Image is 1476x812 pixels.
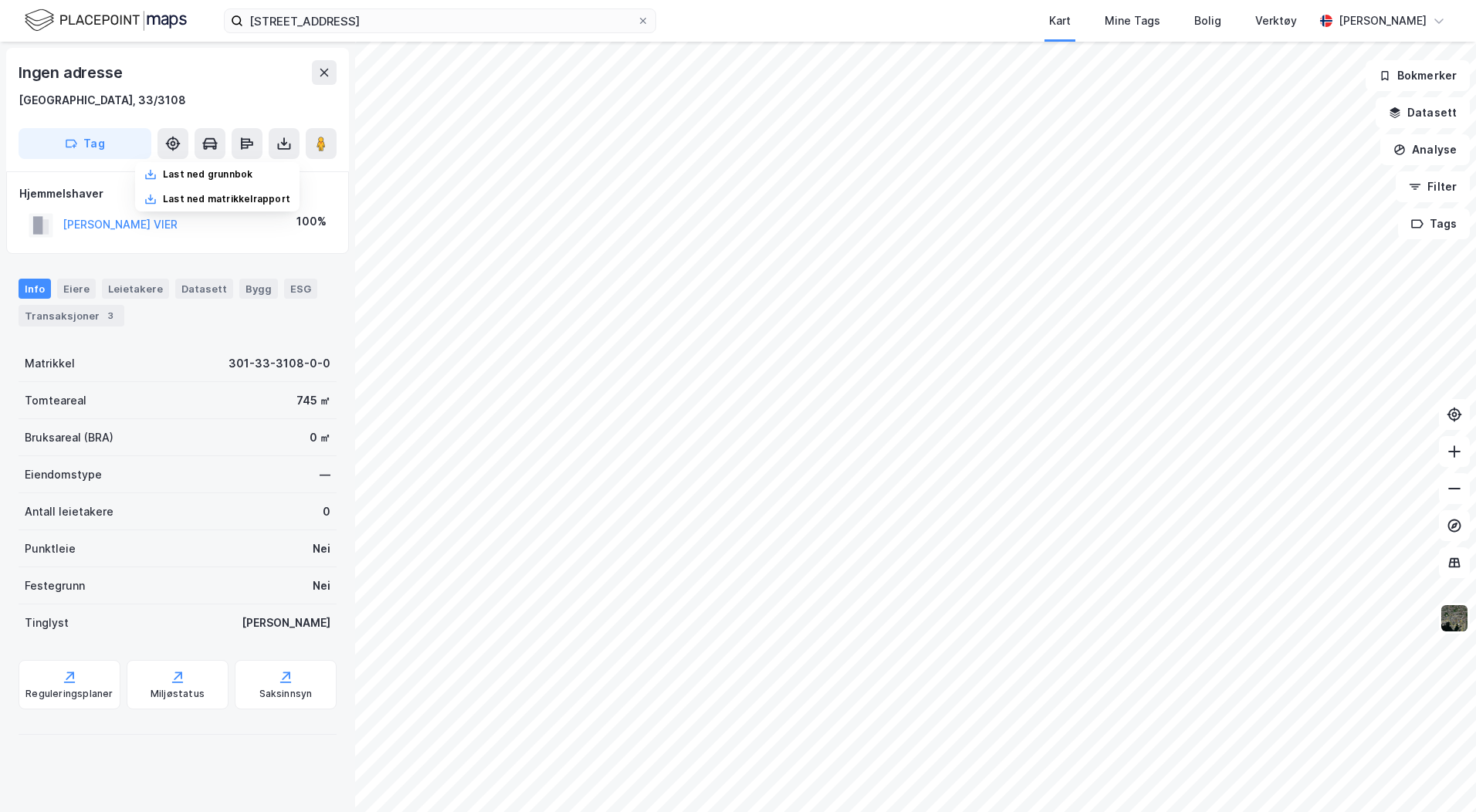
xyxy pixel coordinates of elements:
div: Datasett [175,279,233,299]
iframe: Chat Widget [1399,738,1476,812]
div: Info [19,279,51,299]
div: [PERSON_NAME] [242,614,330,632]
div: Festegrunn [25,577,85,595]
div: 0 ㎡ [310,428,330,447]
button: Datasett [1376,97,1470,128]
div: Miljøstatus [151,688,205,700]
button: Tag [19,128,151,159]
div: Bygg [239,279,278,299]
div: Kart [1049,12,1071,30]
div: 100% [296,212,327,231]
div: Mine Tags [1105,12,1160,30]
div: Bruksareal (BRA) [25,428,113,447]
div: Nei [313,540,330,558]
img: 9k= [1440,604,1469,633]
div: ESG [284,279,317,299]
div: Kontrollprogram for chat [1399,738,1476,812]
div: Eiere [57,279,96,299]
button: Tags [1398,208,1470,239]
div: Last ned grunnbok [163,168,252,181]
div: Eiendomstype [25,465,102,484]
div: Tomteareal [25,391,86,410]
div: 745 ㎡ [296,391,330,410]
button: Bokmerker [1366,60,1470,91]
div: Nei [313,577,330,595]
div: Antall leietakere [25,502,113,521]
div: Leietakere [102,279,169,299]
div: — [320,465,330,484]
img: logo.f888ab2527a4732fd821a326f86c7f29.svg [25,7,187,34]
div: Hjemmelshaver [19,184,336,203]
div: Matrikkel [25,354,75,373]
div: Reguleringsplaner [25,688,113,700]
div: Transaksjoner [19,305,124,326]
div: Bolig [1194,12,1221,30]
button: Filter [1396,171,1470,202]
div: Ingen adresse [19,60,125,85]
div: Saksinnsyn [259,688,313,700]
input: Søk på adresse, matrikkel, gårdeiere, leietakere eller personer [243,9,637,32]
div: Verktøy [1255,12,1297,30]
button: Analyse [1380,134,1470,165]
div: 0 [323,502,330,521]
div: [GEOGRAPHIC_DATA], 33/3108 [19,91,186,110]
div: [PERSON_NAME] [1339,12,1427,30]
div: Tinglyst [25,614,69,632]
div: 301-33-3108-0-0 [229,354,330,373]
div: Last ned matrikkelrapport [163,193,290,205]
div: 3 [103,308,118,323]
div: Punktleie [25,540,76,558]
